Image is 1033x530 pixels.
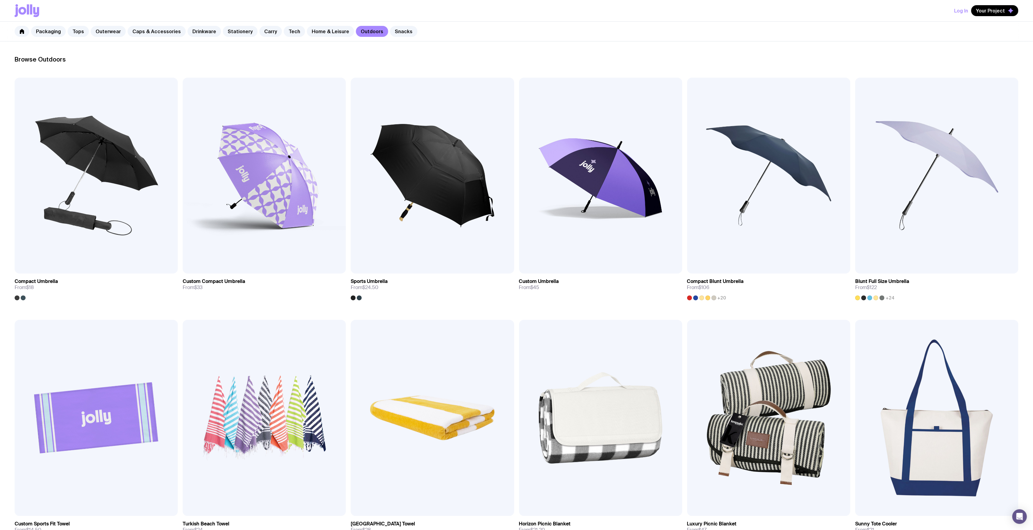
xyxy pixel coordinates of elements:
[867,284,877,291] span: $122
[687,284,710,291] span: From
[718,295,726,300] span: +20
[855,278,909,284] h3: Blunt Full Size Umbrella
[128,26,186,37] a: Caps & Accessories
[855,274,1018,300] a: Blunt Full Size UmbrellaFrom$122+24
[15,278,58,284] h3: Compact Umbrella
[519,284,539,291] span: From
[855,284,877,291] span: From
[259,26,282,37] a: Carry
[351,274,514,300] a: Sports UmbrellaFrom$24.50
[183,284,202,291] span: From
[531,284,539,291] span: $45
[188,26,221,37] a: Drinkware
[307,26,354,37] a: Home & Leisure
[15,56,1018,63] h2: Browse Outdoors
[699,284,710,291] span: $106
[519,521,571,527] h3: Horizon Picnic Blanket
[183,521,229,527] h3: Turkish Beach Towel
[351,284,378,291] span: From
[976,8,1005,14] span: Your Project
[971,5,1018,16] button: Your Project
[183,274,346,295] a: Custom Compact UmbrellaFrom$33
[26,284,34,291] span: $18
[1012,509,1027,524] div: Open Intercom Messenger
[351,278,388,284] h3: Sports Umbrella
[362,284,378,291] span: $24.50
[855,521,897,527] h3: Sunny Tote Cooler
[886,295,894,300] span: +24
[687,274,850,300] a: Compact Blunt UmbrellaFrom$106+20
[519,278,559,284] h3: Custom Umbrella
[390,26,417,37] a: Snacks
[687,521,737,527] h3: Luxury Picnic Blanket
[68,26,89,37] a: Tops
[356,26,388,37] a: Outdoors
[223,26,258,37] a: Stationery
[15,274,178,300] a: Compact UmbrellaFrom$18
[194,284,202,291] span: $33
[351,521,415,527] h3: [GEOGRAPHIC_DATA] Towel
[687,278,744,284] h3: Compact Blunt Umbrella
[15,284,34,291] span: From
[91,26,126,37] a: Outerwear
[31,26,66,37] a: Packaging
[15,521,70,527] h3: Custom Sports Fit Towel
[183,278,245,284] h3: Custom Compact Umbrella
[284,26,305,37] a: Tech
[519,274,682,295] a: Custom UmbrellaFrom$45
[954,5,968,16] button: Log In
